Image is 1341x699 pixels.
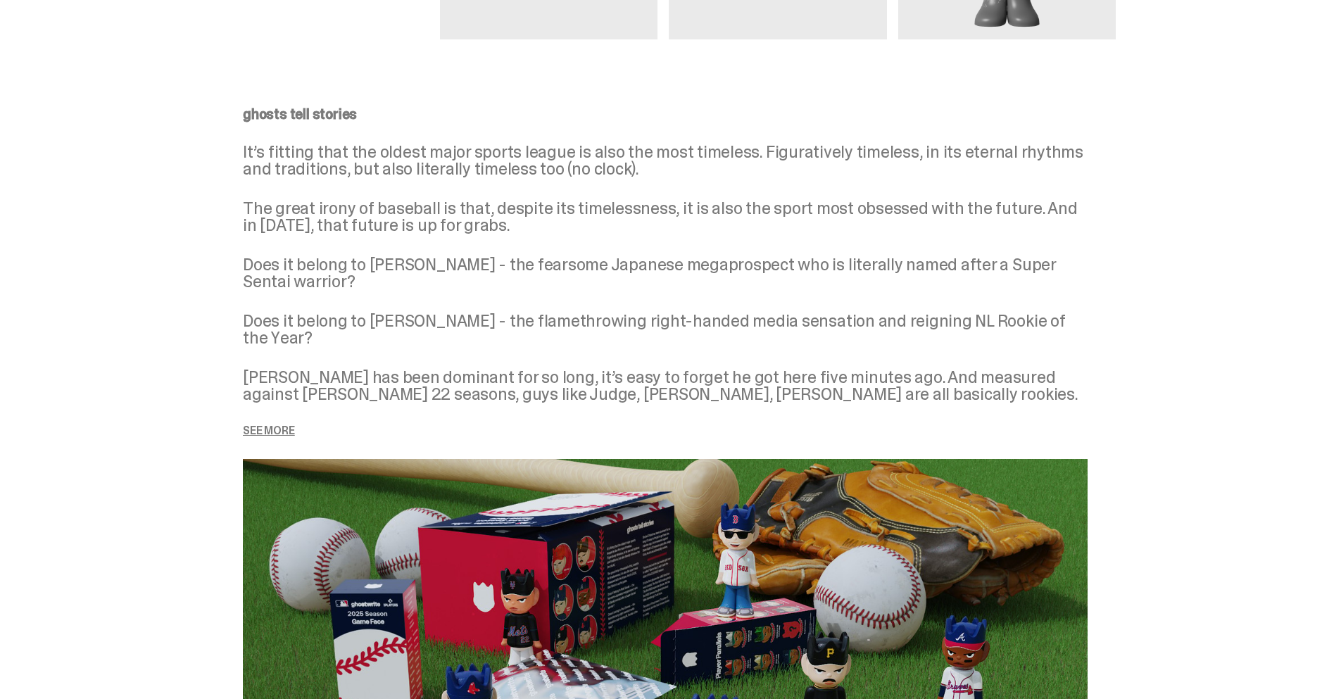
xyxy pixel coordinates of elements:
[243,256,1088,290] p: Does it belong to [PERSON_NAME] - the fearsome Japanese megaprospect who is literally named after...
[243,313,1088,346] p: Does it belong to [PERSON_NAME] - the flamethrowing right-handed media sensation and reigning NL ...
[243,144,1088,177] p: It’s fitting that the oldest major sports league is also the most timeless. Figuratively timeless...
[243,107,1088,121] p: ghosts tell stories
[243,369,1088,403] p: [PERSON_NAME] has been dominant for so long, it’s easy to forget he got here five minutes ago. An...
[243,200,1088,234] p: The great irony of baseball is that, despite its timelessness, it is also the sport most obsessed...
[243,425,1088,436] p: See more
